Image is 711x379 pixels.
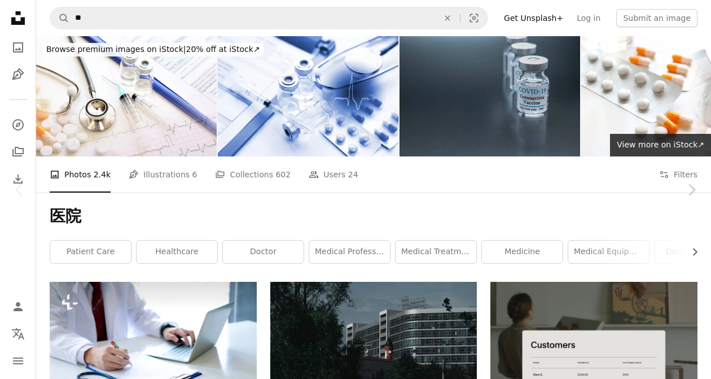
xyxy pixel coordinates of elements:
button: Visual search [460,7,488,29]
button: Filters [659,156,697,193]
form: Find visuals sitewide [50,7,488,29]
span: 6 [192,168,197,181]
a: medicine [482,241,563,263]
div: 20% off at iStock ↗ [43,43,264,56]
a: Collections 602 [215,156,291,193]
button: Menu [7,350,29,372]
img: Medical image electrocardiocardiocardiody [218,36,398,156]
a: medical professional [309,241,390,263]
a: Photos [7,36,29,59]
button: Clear [435,7,460,29]
span: 24 [348,168,358,181]
a: medical equipment [568,241,649,263]
span: Browse premium images on iStock | [46,45,186,54]
button: Submit an image [616,9,697,27]
a: Users 24 [309,156,358,193]
a: Explore [7,114,29,136]
a: Log in / Sign up [7,295,29,318]
a: Illustrations 6 [129,156,197,193]
a: Browse premium images on iStock|20% off at iStock↗ [36,36,270,63]
img: Image of the new corona vaccine [400,36,580,156]
button: Language [7,323,29,345]
a: medical treatment [396,241,476,263]
a: doctor [223,241,304,263]
button: Search Unsplash [50,7,69,29]
span: View more on iStock ↗ [617,140,704,149]
a: patient care [50,241,131,263]
img: Medical image electrocardiocardiocardiody [36,36,217,156]
a: Get Unsplash+ [497,9,570,27]
a: Log in [570,9,607,27]
a: Illustrations [7,63,29,86]
a: a tall building with a clock on top of it [270,346,477,356]
a: healthcare [137,241,217,263]
button: scroll list to the right [684,241,697,263]
a: Doctor working a document and laptop with medical equipment at hospital. [50,346,257,356]
span: 602 [275,168,291,181]
a: Next [671,136,711,244]
h1: 医院 [50,206,697,226]
a: View more on iStock↗ [610,134,711,156]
